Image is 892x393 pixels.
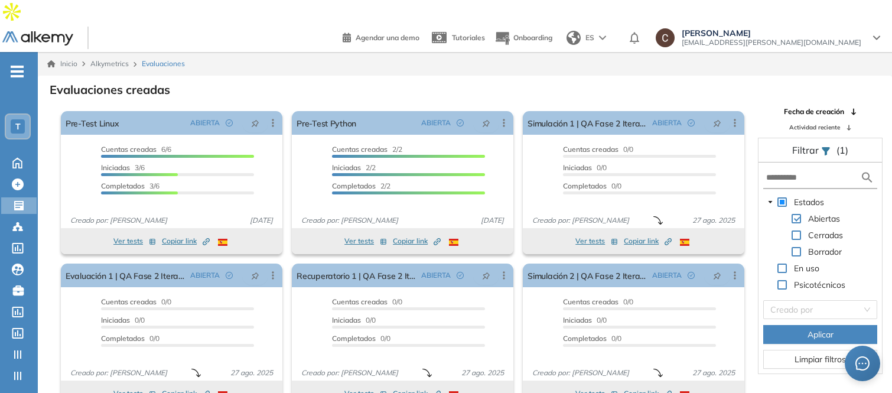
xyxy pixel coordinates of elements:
span: [DATE] [245,215,278,226]
span: Iniciadas [332,163,361,172]
span: Completados [332,334,376,343]
span: 0/0 [332,334,390,343]
span: Psicotécnicos [794,280,845,290]
span: En uso [794,263,819,274]
span: [DATE] [476,215,509,226]
span: 0/0 [332,297,402,306]
span: Iniciadas [563,163,592,172]
span: pushpin [482,271,490,280]
a: Evaluación 1 | QA Fase 2 Iteración 3 [66,264,185,287]
span: Iniciadas [332,316,361,324]
a: Tutoriales [429,22,485,53]
button: pushpin [704,113,730,132]
span: pushpin [251,271,259,280]
span: Alkymetrics [90,59,129,68]
span: ABIERTA [421,118,451,128]
span: Completados [101,334,145,343]
a: Simulación 2 | QA Fase 2 Iteración 3 [528,264,647,287]
span: ABIERTA [421,270,451,281]
img: Logo [2,31,73,46]
span: 0/0 [563,316,607,324]
span: 0/0 [101,334,159,343]
span: 0/0 [332,316,376,324]
span: Cuentas creadas [563,297,618,306]
span: check-circle [457,272,464,279]
span: Abiertas [808,213,840,224]
span: Borrador [808,246,842,257]
a: Inicio [47,59,77,69]
span: Tutoriales [452,33,485,42]
a: Simulación 1 | QA Fase 2 Iteración 3 [528,111,647,135]
span: 0/0 [563,163,607,172]
span: 0/0 [563,297,633,306]
span: Cerradas [806,228,845,242]
button: Ver tests [113,234,156,248]
img: ESP [680,239,689,246]
span: Cuentas creadas [101,145,157,154]
span: T [15,122,21,131]
span: Creado por: [PERSON_NAME] [528,368,634,378]
span: Evaluaciones [142,59,185,69]
span: Cuentas creadas [101,297,157,306]
span: 2/2 [332,163,376,172]
span: Completados [563,334,607,343]
button: Copiar link [393,234,441,248]
span: Creado por: [PERSON_NAME] [297,215,403,226]
span: 0/0 [101,297,171,306]
span: message [855,356,870,371]
span: Limpiar filtros [795,353,846,366]
span: [EMAIL_ADDRESS][PERSON_NAME][DOMAIN_NAME] [682,38,861,47]
button: Ver tests [575,234,618,248]
span: 27 ago. 2025 [688,215,740,226]
h3: Evaluaciones creadas [50,83,170,97]
span: pushpin [713,118,721,128]
span: pushpin [482,118,490,128]
span: Borrador [806,245,844,259]
span: (1) [836,143,848,157]
button: pushpin [473,113,499,132]
span: Creado por: [PERSON_NAME] [66,215,172,226]
span: ABIERTA [190,118,220,128]
span: Completados [563,181,607,190]
span: 27 ago. 2025 [457,368,509,378]
i: - [11,70,24,73]
span: 3/6 [101,163,145,172]
button: Ver tests [344,234,387,248]
span: 0/0 [563,145,633,154]
span: Psicotécnicos [792,278,848,292]
img: search icon [860,170,874,185]
span: Copiar link [393,236,441,246]
span: 2/2 [332,181,390,190]
img: ESP [218,239,227,246]
button: Copiar link [162,234,210,248]
span: Iniciadas [101,316,130,324]
span: Estados [794,197,824,207]
a: Recuperatorio 1 | QA Fase 2 Iteración 3 [297,264,416,287]
span: Cuentas creadas [332,297,388,306]
span: ABIERTA [652,270,682,281]
span: Creado por: [PERSON_NAME] [528,215,634,226]
span: Cuentas creadas [563,145,618,154]
span: Iniciadas [101,163,130,172]
span: Agendar una demo [356,33,419,42]
span: Cuentas creadas [332,145,388,154]
span: pushpin [713,271,721,280]
span: check-circle [226,272,233,279]
span: ABIERTA [652,118,682,128]
span: 6/6 [101,145,171,154]
span: 0/0 [563,334,621,343]
span: caret-down [767,199,773,205]
span: 0/0 [563,181,621,190]
span: ABIERTA [190,270,220,281]
span: check-circle [226,119,233,126]
button: Limpiar filtros [763,350,877,369]
button: Copiar link [624,234,672,248]
span: check-circle [457,119,464,126]
span: Actividad reciente [789,123,840,132]
span: Filtrar [792,144,821,156]
span: 27 ago. 2025 [226,368,278,378]
img: ESP [449,239,458,246]
button: pushpin [242,113,268,132]
img: arrow [599,35,606,40]
button: pushpin [704,266,730,285]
